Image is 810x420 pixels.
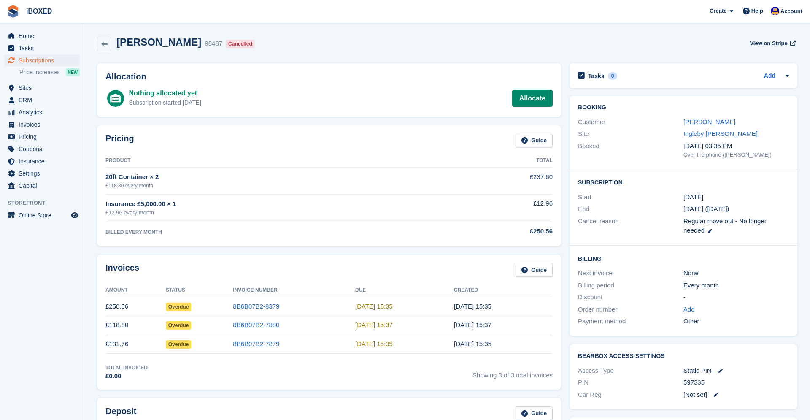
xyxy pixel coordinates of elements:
[578,178,789,186] h2: Subscription
[70,210,80,220] a: Preview store
[4,209,80,221] a: menu
[105,316,166,335] td: £118.80
[19,68,80,77] a: Price increases NEW
[443,227,553,236] div: £250.56
[683,217,767,234] span: Regular move out - No longer needed
[443,168,553,194] td: £237.60
[233,340,279,347] a: 8B6B07B2-7879
[105,182,443,190] div: £118.80 every month
[683,281,789,290] div: Every month
[129,88,201,98] div: Nothing allocated yet
[683,118,735,125] a: [PERSON_NAME]
[355,284,454,297] th: Due
[105,209,443,217] div: £12.96 every month
[4,180,80,192] a: menu
[19,42,69,54] span: Tasks
[683,130,758,137] a: Ingleby [PERSON_NAME]
[578,281,683,290] div: Billing period
[578,254,789,263] h2: Billing
[355,340,393,347] time: 2025-07-29 14:35:26 UTC
[4,30,80,42] a: menu
[608,72,618,80] div: 0
[8,199,84,207] span: Storefront
[4,94,80,106] a: menu
[166,303,192,311] span: Overdue
[683,293,789,302] div: -
[578,366,683,376] div: Access Type
[578,378,683,387] div: PIN
[578,217,683,236] div: Cancel reason
[19,119,69,130] span: Invoices
[578,390,683,400] div: Car Reg
[4,106,80,118] a: menu
[454,340,491,347] time: 2025-07-28 14:35:27 UTC
[780,7,802,16] span: Account
[578,129,683,139] div: Site
[516,263,553,277] a: Guide
[4,54,80,66] a: menu
[710,7,726,15] span: Create
[19,30,69,42] span: Home
[4,42,80,54] a: menu
[683,366,789,376] div: Static PIN
[105,371,148,381] div: £0.00
[19,68,60,76] span: Price increases
[771,7,779,15] img: Noor Rashid
[205,39,222,49] div: 98487
[19,94,69,106] span: CRM
[233,321,279,328] a: 8B6B07B2-7880
[578,353,789,360] h2: BearBox Access Settings
[578,141,683,159] div: Booked
[578,317,683,326] div: Payment method
[7,5,19,18] img: stora-icon-8386f47178a22dfd0bd8f6a31ec36ba5ce8667c1dd55bd0f319d3a0aa187defe.svg
[4,82,80,94] a: menu
[443,154,553,168] th: Total
[443,194,553,222] td: £12.96
[105,72,553,81] h2: Allocation
[19,155,69,167] span: Insurance
[746,36,797,50] a: View on Stripe
[105,297,166,316] td: £250.56
[129,98,201,107] div: Subscription started [DATE]
[19,82,69,94] span: Sites
[105,335,166,354] td: £131.76
[166,340,192,349] span: Overdue
[4,168,80,179] a: menu
[23,4,55,18] a: iBOXED
[683,378,789,387] div: 597335
[454,321,491,328] time: 2025-07-28 14:37:57 UTC
[355,303,393,310] time: 2025-08-29 14:35:26 UTC
[588,72,605,80] h2: Tasks
[19,180,69,192] span: Capital
[578,305,683,314] div: Order number
[4,131,80,143] a: menu
[516,134,553,148] a: Guide
[683,141,789,151] div: [DATE] 03:35 PM
[105,228,443,236] div: BILLED EVERY MONTH
[683,205,729,212] span: [DATE] ([DATE])
[105,154,443,168] th: Product
[764,71,775,81] a: Add
[751,7,763,15] span: Help
[105,199,443,209] div: Insurance £5,000.00 × 1
[683,305,695,314] a: Add
[19,54,69,66] span: Subscriptions
[454,303,491,310] time: 2025-08-28 14:35:49 UTC
[454,284,553,297] th: Created
[166,284,233,297] th: Status
[512,90,553,107] a: Allocate
[4,119,80,130] a: menu
[19,131,69,143] span: Pricing
[105,284,166,297] th: Amount
[226,40,255,48] div: Cancelled
[19,209,69,221] span: Online Store
[750,39,787,48] span: View on Stripe
[4,155,80,167] a: menu
[683,390,789,400] div: [Not set]
[578,204,683,214] div: End
[66,68,80,76] div: NEW
[233,284,355,297] th: Invoice Number
[683,151,789,159] div: Over the phone ([PERSON_NAME])
[578,268,683,278] div: Next invoice
[166,321,192,330] span: Overdue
